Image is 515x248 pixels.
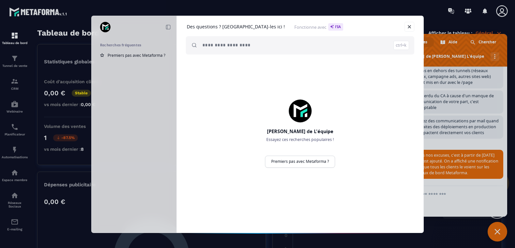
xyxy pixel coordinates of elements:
p: Essayez ces recherches populaires ! [251,137,349,143]
span: Fonctionne avec [294,23,343,31]
span: Premiers pas avec Metaforma ? [108,53,165,58]
span: l'IA [328,23,343,31]
h1: Des questions ? [GEOGRAPHIC_DATA]-les ici ! [187,24,285,30]
a: Premiers pas avec Metaforma ? [265,156,335,168]
h2: Recherches fréquentes [100,43,168,47]
h2: [PERSON_NAME] de L'équipe [251,128,349,135]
